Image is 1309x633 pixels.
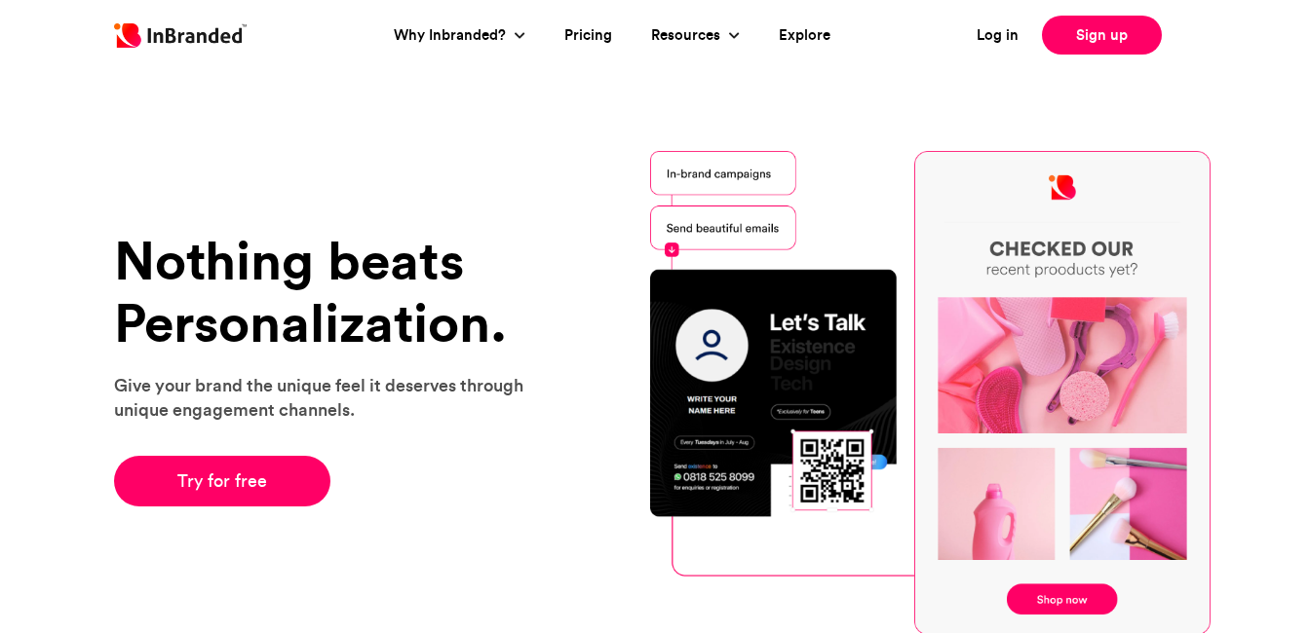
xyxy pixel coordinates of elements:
[1042,16,1162,55] a: Sign up
[114,456,331,506] a: Try for free
[651,24,725,47] a: Resources
[779,24,830,47] a: Explore
[977,24,1019,47] a: Log in
[564,24,612,47] a: Pricing
[114,23,247,48] img: Inbranded
[114,230,548,354] h1: Nothing beats Personalization.
[394,24,511,47] a: Why Inbranded?
[114,373,548,422] p: Give your brand the unique feel it deserves through unique engagement channels.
